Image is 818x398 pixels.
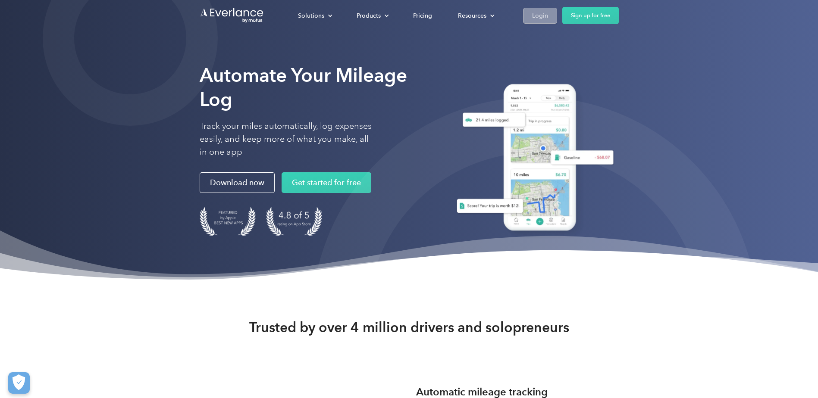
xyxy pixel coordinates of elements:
div: Login [532,10,548,21]
button: Cookies Settings [8,372,30,394]
p: Track your miles automatically, log expenses easily, and keep more of what you make, all in one app [200,120,372,159]
div: Solutions [289,8,339,23]
div: Products [357,10,381,21]
strong: Automate Your Mileage Log [200,64,407,111]
div: Resources [449,8,501,23]
img: 4.9 out of 5 stars on the app store [266,207,322,236]
a: Download now [200,172,275,193]
div: Pricing [413,10,432,21]
a: Get started for free [282,172,371,193]
a: Go to homepage [200,7,264,24]
div: Resources [458,10,486,21]
a: Login [523,8,557,24]
img: Everlance, mileage tracker app, expense tracking app [446,78,619,241]
a: Pricing [404,8,441,23]
div: Solutions [298,10,324,21]
div: Products [348,8,396,23]
strong: Trusted by over 4 million drivers and solopreneurs [249,319,569,336]
a: Sign up for free [562,7,619,24]
img: Badge for Featured by Apple Best New Apps [200,207,256,236]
